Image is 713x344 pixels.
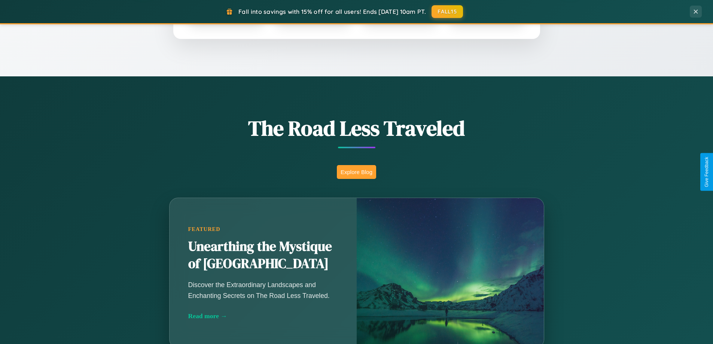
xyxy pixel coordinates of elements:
h1: The Road Less Traveled [132,114,581,143]
div: Give Feedback [704,157,709,187]
h2: Unearthing the Mystique of [GEOGRAPHIC_DATA] [188,238,338,273]
div: Read more → [188,312,338,320]
div: Featured [188,226,338,232]
button: FALL15 [432,5,463,18]
button: Explore Blog [337,165,376,179]
span: Fall into savings with 15% off for all users! Ends [DATE] 10am PT. [238,8,426,15]
p: Discover the Extraordinary Landscapes and Enchanting Secrets on The Road Less Traveled. [188,280,338,301]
